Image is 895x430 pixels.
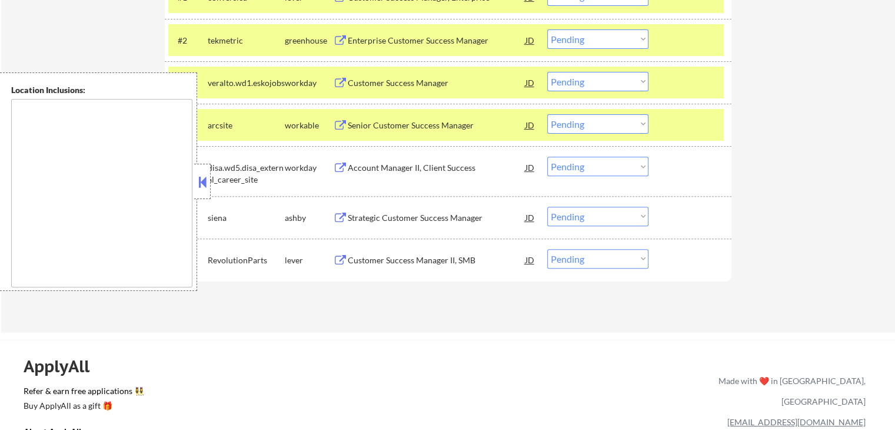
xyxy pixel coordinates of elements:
div: JD [524,249,536,270]
a: Buy ApplyAll as a gift 🎁 [24,399,141,414]
div: workday [285,162,333,174]
div: siena [208,212,285,224]
div: disa.wd5.disa_external_career_site [208,162,285,185]
a: Refer & earn free applications 👯‍♀️ [24,387,473,399]
div: JD [524,207,536,228]
a: [EMAIL_ADDRESS][DOMAIN_NAME] [727,417,866,427]
div: Made with ❤️ in [GEOGRAPHIC_DATA], [GEOGRAPHIC_DATA] [714,371,866,412]
div: arcsite [208,120,285,131]
div: Buy ApplyAll as a gift 🎁 [24,402,141,410]
div: JD [524,157,536,178]
div: Location Inclusions: [11,84,192,96]
div: workable [285,120,333,131]
div: lever [285,254,333,266]
div: Strategic Customer Success Manager [348,212,525,224]
div: Account Manager II, Client Success [348,162,525,174]
div: Customer Success Manager [348,77,525,89]
div: ApplyAll [24,356,103,376]
div: Customer Success Manager II, SMB [348,254,525,266]
div: Enterprise Customer Success Manager [348,35,525,47]
div: ashby [285,212,333,224]
div: JD [524,29,536,51]
div: veralto.wd1.eskojobs [208,77,285,89]
div: Senior Customer Success Manager [348,120,525,131]
div: greenhouse [285,35,333,47]
div: workday [285,77,333,89]
div: JD [524,114,536,135]
div: JD [524,72,536,93]
div: RevolutionParts [208,254,285,266]
div: tekmetric [208,35,285,47]
div: #2 [178,35,198,47]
